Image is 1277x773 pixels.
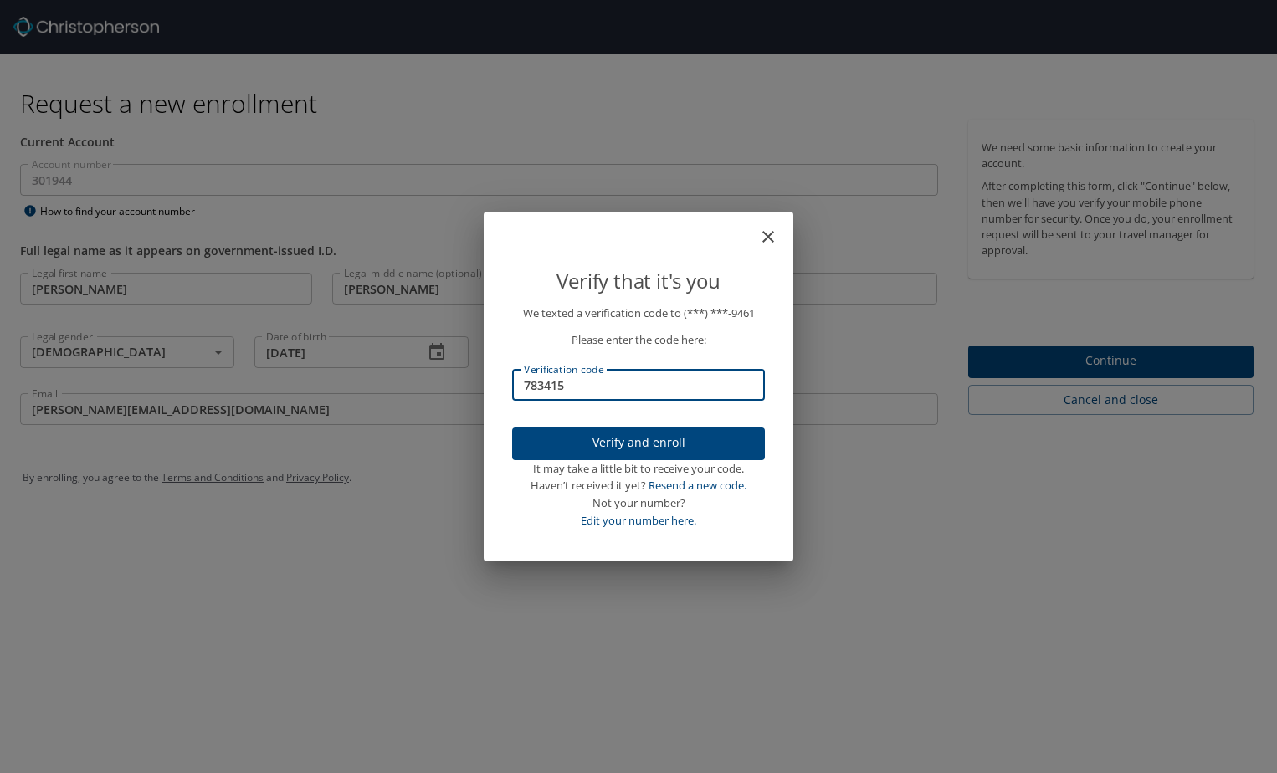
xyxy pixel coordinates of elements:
[581,513,696,528] a: Edit your number here.
[512,460,765,478] div: It may take a little bit to receive your code.
[512,331,765,349] p: Please enter the code here:
[512,265,765,297] p: Verify that it's you
[767,218,787,238] button: close
[512,494,765,512] div: Not your number?
[512,477,765,494] div: Haven’t received it yet?
[512,305,765,322] p: We texted a verification code to (***) ***- 9461
[512,427,765,460] button: Verify and enroll
[526,433,751,453] span: Verify and enroll
[649,478,746,493] a: Resend a new code.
